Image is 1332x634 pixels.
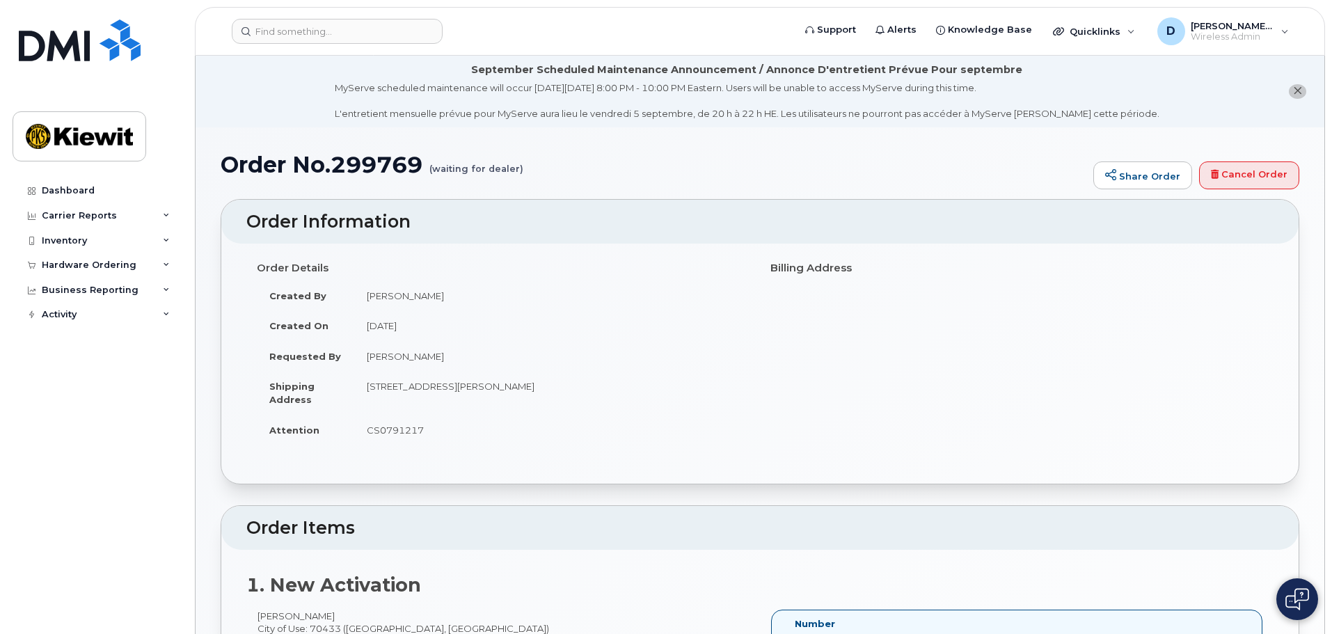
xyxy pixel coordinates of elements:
[1199,161,1299,189] a: Cancel Order
[354,371,750,414] td: [STREET_ADDRESS][PERSON_NAME]
[246,573,421,596] strong: 1. New Activation
[269,381,315,405] strong: Shipping Address
[354,280,750,311] td: [PERSON_NAME]
[246,212,1274,232] h2: Order Information
[269,290,326,301] strong: Created By
[1093,161,1192,189] a: Share Order
[257,262,750,274] h4: Order Details
[269,425,319,436] strong: Attention
[1289,84,1306,99] button: close notification
[471,63,1022,77] div: September Scheduled Maintenance Announcement / Annonce D'entretient Prévue Pour septembre
[269,351,341,362] strong: Requested By
[269,320,328,331] strong: Created On
[429,152,523,174] small: (waiting for dealer)
[221,152,1086,177] h1: Order No.299769
[335,81,1159,120] div: MyServe scheduled maintenance will occur [DATE][DATE] 8:00 PM - 10:00 PM Eastern. Users will be u...
[1285,588,1309,610] img: Open chat
[354,310,750,341] td: [DATE]
[795,617,835,631] label: Number
[354,341,750,372] td: [PERSON_NAME]
[246,518,1274,538] h2: Order Items
[770,262,1263,274] h4: Billing Address
[354,415,750,445] td: CS0791217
